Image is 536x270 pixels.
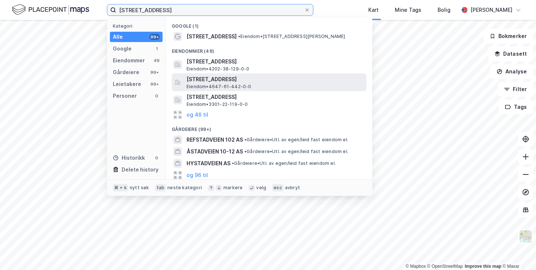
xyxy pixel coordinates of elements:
[187,84,251,90] span: Eiendom • 4647-61-442-0-0
[187,147,243,156] span: ÅSTADVEIEN 10-12 AS
[438,6,450,14] div: Bolig
[113,91,137,100] div: Personer
[187,101,248,107] span: Eiendom • 3301-22-119-0-0
[406,264,426,269] a: Mapbox
[149,34,160,40] div: 99+
[187,75,363,84] span: [STREET_ADDRESS]
[499,235,536,270] iframe: Chat Widget
[427,264,463,269] a: OpenStreetMap
[166,17,372,31] div: Google (1)
[488,46,533,61] button: Datasett
[244,149,247,154] span: •
[490,64,533,79] button: Analyse
[166,42,372,56] div: Eiendommer (49)
[154,155,160,161] div: 0
[272,184,283,191] div: esc
[113,32,123,41] div: Alle
[187,32,237,41] span: [STREET_ADDRESS]
[368,6,379,14] div: Kart
[498,82,533,97] button: Filter
[519,229,533,243] img: Z
[12,3,89,16] img: logo.f888ab2527a4732fd821a326f86c7f29.svg
[483,29,533,44] button: Bokmerker
[113,44,132,53] div: Google
[285,185,300,191] div: avbryt
[130,185,149,191] div: nytt søk
[113,80,141,89] div: Leietakere
[232,160,234,166] span: •
[166,121,372,134] div: Gårdeiere (99+)
[113,184,128,191] div: ⌘ + k
[154,46,160,52] div: 1
[244,137,348,143] span: Gårdeiere • Utl. av egen/leid fast eiendom el.
[187,135,243,144] span: REFSTADVEIEN 102 AS
[465,264,501,269] a: Improve this map
[187,57,363,66] span: [STREET_ADDRESS]
[244,149,348,155] span: Gårdeiere • Utl. av egen/leid fast eiendom el.
[238,34,240,39] span: •
[154,58,160,63] div: 49
[113,153,145,162] div: Historikk
[223,185,243,191] div: markere
[116,4,304,15] input: Søk på adresse, matrikkel, gårdeiere, leietakere eller personer
[113,23,163,29] div: Kategori
[187,171,208,180] button: og 96 til
[122,165,159,174] div: Delete history
[470,6,512,14] div: [PERSON_NAME]
[155,184,166,191] div: tab
[244,137,247,142] span: •
[113,68,139,77] div: Gårdeiere
[187,93,363,101] span: [STREET_ADDRESS]
[232,160,336,166] span: Gårdeiere • Utl. av egen/leid fast eiendom el.
[395,6,421,14] div: Mine Tags
[154,93,160,99] div: 0
[149,81,160,87] div: 99+
[499,100,533,114] button: Tags
[187,159,230,168] span: HYSTADVEIEN AS
[167,185,202,191] div: neste kategori
[113,56,145,65] div: Eiendommer
[187,66,250,72] span: Eiendom • 4202-38-129-0-0
[238,34,345,39] span: Eiendom • [STREET_ADDRESS][PERSON_NAME]
[256,185,266,191] div: velg
[149,69,160,75] div: 99+
[187,110,208,119] button: og 46 til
